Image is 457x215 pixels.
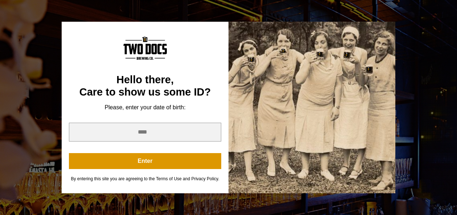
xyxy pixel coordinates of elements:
[69,153,221,169] button: Enter
[123,36,167,60] img: Content Logo
[69,104,221,111] div: Please, enter your date of birth:
[69,176,221,182] div: By entering this site you are agreeing to the Terms of Use and Privacy Policy.
[69,123,221,142] input: year
[69,74,221,98] div: Hello there, Care to show us some ID?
